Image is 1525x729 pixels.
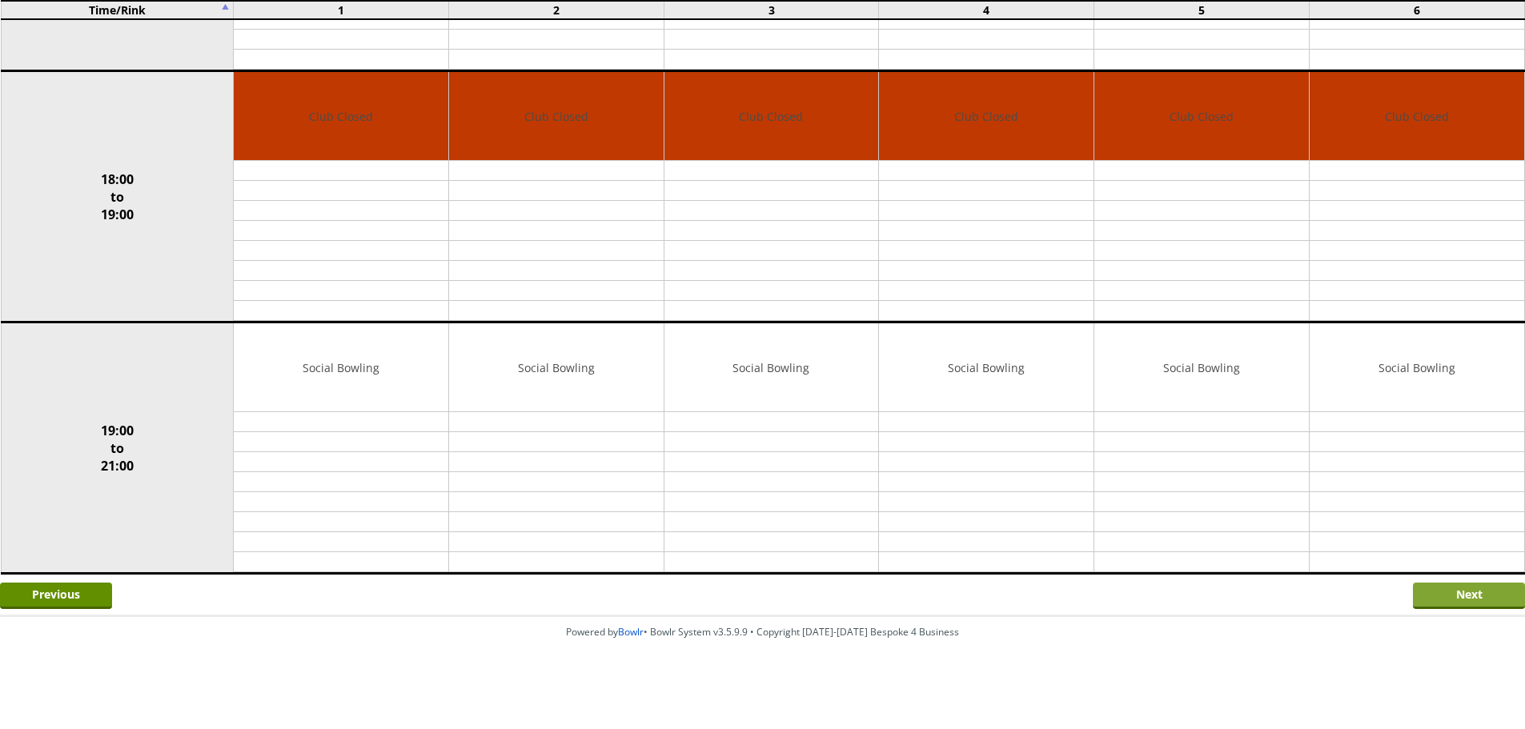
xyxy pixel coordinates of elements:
td: Club Closed [664,72,879,161]
td: 19:00 to 21:00 [1,322,234,574]
td: 1 [234,1,449,19]
td: Club Closed [879,72,1094,161]
td: Club Closed [1094,72,1309,161]
td: Club Closed [1310,72,1524,161]
td: Social Bowling [1310,323,1524,412]
td: 2 [448,1,664,19]
a: Bowlr [618,625,644,639]
td: 18:00 to 19:00 [1,71,234,322]
td: Club Closed [449,72,664,161]
td: 5 [1094,1,1310,19]
td: Social Bowling [879,323,1094,412]
td: 4 [879,1,1094,19]
td: 6 [1309,1,1524,19]
input: Next [1413,583,1525,609]
td: Social Bowling [664,323,879,412]
span: Powered by • Bowlr System v3.5.9.9 • Copyright [DATE]-[DATE] Bespoke 4 Business [566,625,959,639]
td: Club Closed [234,72,448,161]
td: Social Bowling [1094,323,1309,412]
td: Social Bowling [234,323,448,412]
td: 3 [664,1,879,19]
td: Time/Rink [1,1,234,19]
td: Social Bowling [449,323,664,412]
